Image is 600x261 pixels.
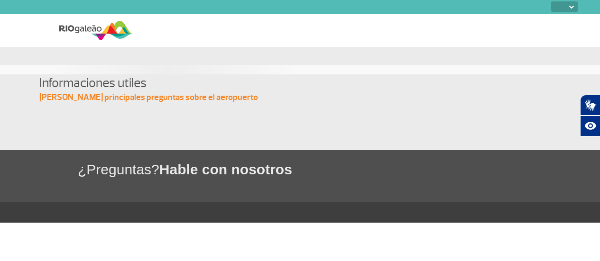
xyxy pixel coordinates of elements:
h1: ¿Preguntas? [78,160,600,179]
h4: Informaciones utiles [39,74,571,92]
button: Abrir recursos assistivos. [580,116,600,136]
span: Hable con nosotros [159,162,292,177]
button: Abrir tradutor de língua de sinais. [580,95,600,116]
div: Plugin de acessibilidade da Hand Talk. [580,95,600,136]
p: [PERSON_NAME] principales preguntas sobre el aeropuerto [39,92,571,103]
